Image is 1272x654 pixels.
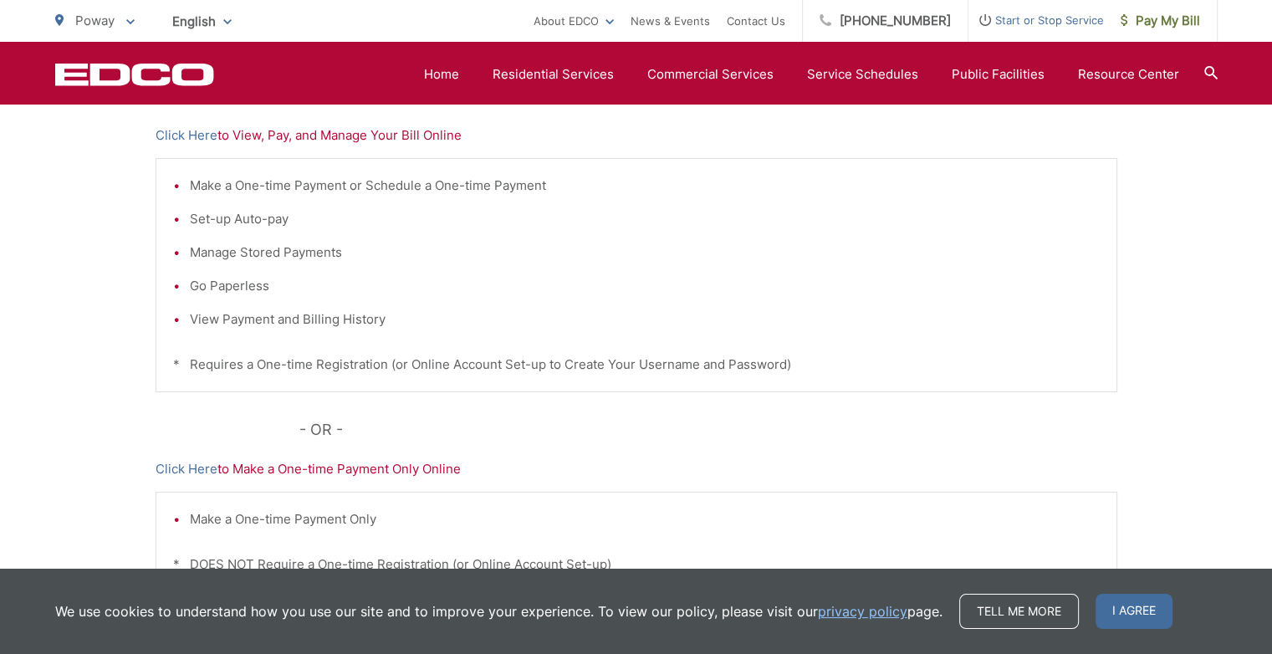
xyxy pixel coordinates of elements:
a: News & Events [631,11,710,31]
li: Make a One-time Payment Only [190,509,1100,529]
a: Contact Us [727,11,785,31]
a: Residential Services [493,64,614,84]
a: Click Here [156,459,217,479]
li: Set-up Auto-pay [190,209,1100,229]
p: We use cookies to understand how you use our site and to improve your experience. To view our pol... [55,601,943,621]
li: Manage Stored Payments [190,243,1100,263]
span: English [160,7,244,36]
a: EDCD logo. Return to the homepage. [55,63,214,86]
a: Resource Center [1078,64,1179,84]
a: Click Here [156,125,217,146]
a: About EDCO [534,11,614,31]
span: Pay My Bill [1121,11,1200,31]
a: Home [424,64,459,84]
a: privacy policy [818,601,907,621]
p: * Requires a One-time Registration (or Online Account Set-up to Create Your Username and Password) [173,355,1100,375]
li: Make a One-time Payment or Schedule a One-time Payment [190,176,1100,196]
p: * DOES NOT Require a One-time Registration (or Online Account Set-up) [173,554,1100,575]
span: Poway [75,13,115,28]
li: Go Paperless [190,276,1100,296]
li: View Payment and Billing History [190,309,1100,330]
a: Service Schedules [807,64,918,84]
p: - OR - [299,417,1117,442]
p: to View, Pay, and Manage Your Bill Online [156,125,1117,146]
a: Commercial Services [647,64,774,84]
a: Public Facilities [952,64,1045,84]
p: to Make a One-time Payment Only Online [156,459,1117,479]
